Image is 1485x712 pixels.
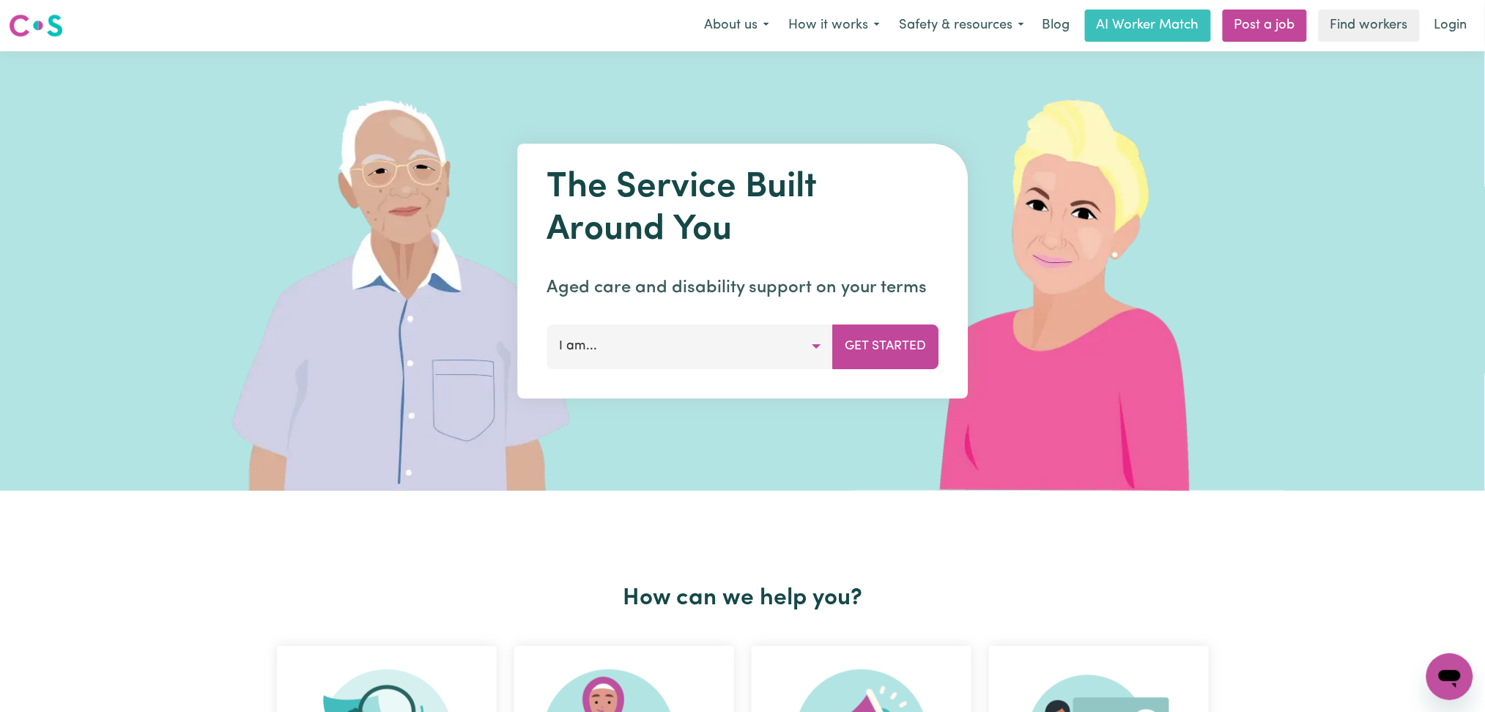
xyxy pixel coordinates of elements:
[1426,653,1473,700] iframe: Button to launch messaging window
[547,325,833,368] button: I am...
[268,585,1218,612] h2: How can we help you?
[9,9,63,42] a: Careseekers logo
[1426,10,1476,42] a: Login
[1319,10,1420,42] a: Find workers
[1085,10,1211,42] a: AI Worker Match
[547,167,938,251] h1: The Service Built Around You
[779,10,889,41] button: How it works
[832,325,938,368] button: Get Started
[1034,10,1079,42] a: Blog
[9,12,63,39] img: Careseekers logo
[889,10,1034,41] button: Safety & resources
[695,10,779,41] button: About us
[1223,10,1307,42] a: Post a job
[547,275,938,301] p: Aged care and disability support on your terms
